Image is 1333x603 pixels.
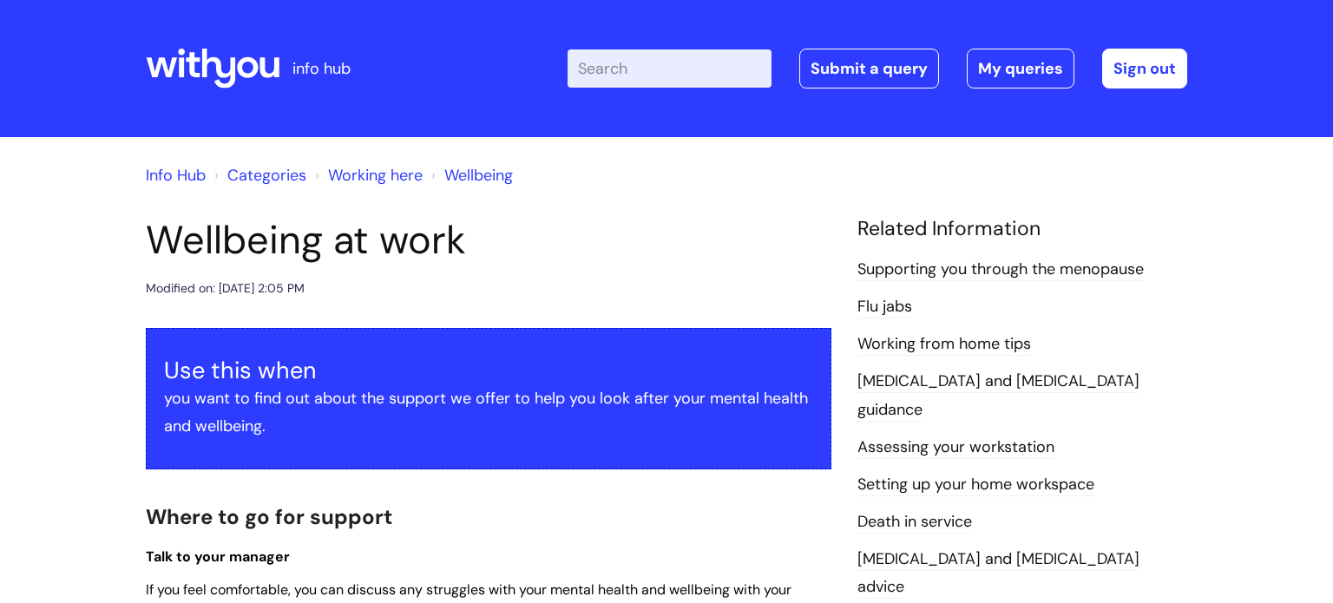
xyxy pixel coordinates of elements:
a: Flu jabs [857,296,912,318]
li: Wellbeing [427,161,513,189]
h1: Wellbeing at work [146,217,831,264]
a: Wellbeing [444,165,513,186]
p: you want to find out about the support we offer to help you look after your mental health and wel... [164,384,813,441]
a: Info Hub [146,165,206,186]
span: Where to go for support [146,503,392,530]
p: info hub [292,55,351,82]
div: Modified on: [DATE] 2:05 PM [146,278,305,299]
h4: Related Information [857,217,1187,241]
a: Death in service [857,511,972,534]
li: Working here [311,161,423,189]
a: My queries [967,49,1074,88]
a: Working from home tips [857,333,1031,356]
a: Sign out [1102,49,1187,88]
a: [MEDICAL_DATA] and [MEDICAL_DATA] advice [857,548,1139,599]
a: Submit a query [799,49,939,88]
h3: Use this when [164,357,813,384]
div: | - [568,49,1187,88]
a: Supporting you through the menopause [857,259,1144,281]
a: [MEDICAL_DATA] and [MEDICAL_DATA] guidance [857,370,1139,421]
span: Talk to your manager [146,547,290,566]
a: Setting up your home workspace [857,474,1094,496]
a: Working here [328,165,423,186]
li: Solution home [210,161,306,189]
a: Categories [227,165,306,186]
input: Search [568,49,772,88]
a: Assessing your workstation [857,436,1054,459]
